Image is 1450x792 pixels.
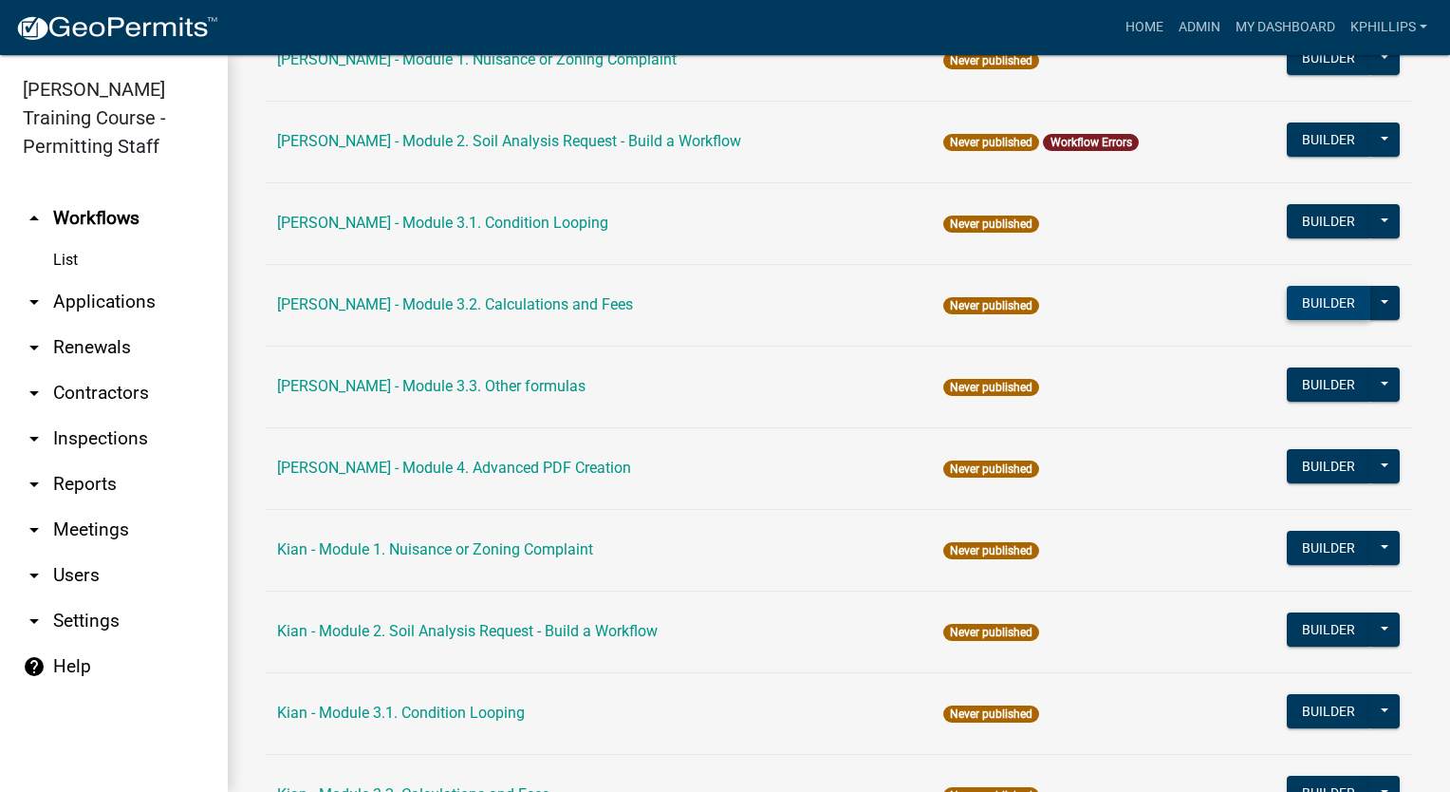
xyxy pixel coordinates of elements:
a: Home [1118,9,1171,46]
a: [PERSON_NAME] - Module 3.1. Condition Looping [277,214,608,232]
span: Never published [943,297,1039,314]
button: Builder [1287,204,1370,238]
a: kphillips [1343,9,1435,46]
i: arrow_drop_down [23,519,46,541]
button: Builder [1287,449,1370,483]
a: Kian - Module 1. Nuisance or Zoning Complaint [277,540,593,558]
span: Never published [943,52,1039,69]
a: Admin [1171,9,1228,46]
button: Builder [1287,41,1370,75]
span: Never published [943,379,1039,396]
a: My Dashboard [1228,9,1343,46]
span: Never published [943,134,1039,151]
i: help [23,655,46,678]
i: arrow_drop_down [23,427,46,450]
a: [PERSON_NAME] - Module 3.2. Calculations and Fees [277,295,633,313]
span: Never published [943,461,1039,478]
i: arrow_drop_down [23,336,46,359]
span: Never published [943,706,1039,723]
a: [PERSON_NAME] - Module 2. Soil Analysis Request - Build a Workflow [277,132,741,150]
i: arrow_drop_up [23,207,46,230]
button: Builder [1287,694,1370,728]
i: arrow_drop_down [23,382,46,405]
i: arrow_drop_down [23,473,46,496]
i: arrow_drop_down [23,291,46,313]
i: arrow_drop_down [23,564,46,587]
a: [PERSON_NAME] - Module 3.3. Other formulas [277,377,586,395]
button: Builder [1287,286,1370,320]
button: Builder [1287,368,1370,402]
span: Never published [943,542,1039,559]
a: [PERSON_NAME] - Module 1. Nuisance or Zoning Complaint [277,50,677,68]
a: Workflow Errors [1050,136,1132,149]
a: Kian - Module 2. Soil Analysis Request - Build a Workflow [277,622,658,640]
i: arrow_drop_down [23,610,46,632]
a: [PERSON_NAME] - Module 4. Advanced PDF Creation [277,459,631,477]
button: Builder [1287,613,1370,647]
a: Kian - Module 3.1. Condition Looping [277,704,525,722]
button: Builder [1287,531,1370,565]
span: Never published [943,624,1039,641]
button: Builder [1287,123,1370,157]
span: Never published [943,216,1039,233]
